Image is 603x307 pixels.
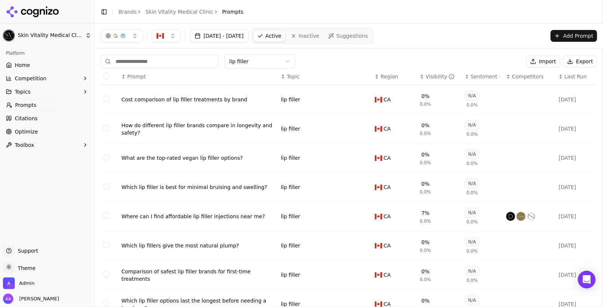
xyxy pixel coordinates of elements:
span: CA [384,183,391,191]
span: 0.0% [420,277,431,283]
span: Topics [15,88,31,95]
span: CA [384,154,391,162]
div: N/A [465,266,479,276]
a: lip filler [281,125,300,132]
div: 0% [421,151,429,158]
div: [DATE] [559,183,594,191]
span: 0.0% [466,102,478,108]
button: Select row 5 [103,213,109,219]
div: Sentiment [471,73,500,80]
img: CA flag [375,272,382,278]
th: Topic [278,68,372,85]
div: N/A [465,208,479,217]
a: How do different lip filler brands compare in longevity and safety? [121,122,275,136]
a: lip filler [281,213,300,220]
span: 0.0% [466,248,478,254]
span: Skin Vitality Medical Clinic [18,32,82,39]
img: Admin [3,277,15,289]
div: Open Intercom Messenger [578,271,596,289]
div: [DATE] [559,96,594,103]
span: Optimize [15,128,38,135]
div: Which lip fillers give the most natural plump? [121,242,275,249]
button: Select all rows [103,73,109,79]
a: lip filler [281,242,300,249]
button: Toolbox [3,139,91,151]
img: CA flag [375,301,382,307]
div: [DATE] [559,125,594,132]
span: 0.0% [420,160,431,166]
span: Admin [19,280,34,287]
div: N/A [465,91,479,101]
a: lip filler [281,154,300,162]
div: 0% [421,268,429,275]
div: ↕Competitors [506,73,553,80]
div: [DATE] [559,154,594,162]
a: Brands [119,9,137,15]
img: CA flag [375,214,382,219]
span: Last Run [565,73,587,80]
button: Select row 7 [103,271,109,277]
span: 0.0% [420,101,431,107]
button: Select row 1 [103,96,109,102]
div: N/A [465,120,479,130]
button: Open user button [3,294,59,304]
span: Topic [287,73,300,80]
button: Select row 3 [103,154,109,160]
div: [DATE] [559,242,594,249]
span: Citations [15,115,38,122]
th: Competitors [503,68,556,85]
img: north medical spa [527,212,536,221]
th: sentiment [462,68,503,85]
div: N/A [465,296,479,305]
a: Prompts [3,99,91,111]
div: ↕Visibility [420,73,459,80]
div: Where can I find affordable lip filler injections near me? [121,213,275,220]
span: Prompts [222,8,244,16]
nav: breadcrumb [119,8,243,16]
a: Citations [3,112,91,124]
span: Competition [15,75,47,82]
span: Home [15,61,30,69]
span: Toolbox [15,141,34,149]
button: Import [526,55,560,67]
img: CA flag [375,97,382,102]
button: Open organization switcher [3,277,34,289]
th: Region [372,68,417,85]
span: CA [384,271,391,279]
a: lip filler [281,96,300,103]
span: 0.0% [420,218,431,224]
span: Prompts [15,101,37,109]
span: 0.0% [420,189,431,195]
button: Select row 6 [103,242,109,248]
div: ↕Sentiment [465,73,500,80]
div: 0% [421,92,429,100]
button: Select row 4 [103,183,109,189]
div: 0% [421,122,429,129]
img: CA flag [375,243,382,249]
div: Visibility [426,73,455,80]
div: Comparison of safest lip filler brands for first-time treatments [121,268,275,283]
span: 0.0% [466,190,478,196]
div: [DATE] [559,271,594,279]
span: Theme [15,265,35,271]
div: ↕Region [375,73,414,80]
img: CA [157,32,164,40]
div: Platform [3,47,91,59]
span: 0.0% [420,131,431,136]
a: Cost comparison of lip filler treatments by brand [121,96,275,103]
img: Alp Aysan [3,294,13,304]
a: Which lip filler is best for minimal bruising and swelling? [121,183,275,191]
a: Suggestions [325,30,372,42]
a: lip filler [281,271,300,279]
div: 7% [421,209,429,217]
img: CA flag [375,126,382,132]
div: N/A [465,179,479,188]
div: What are the top-rated vegan lip filler options? [121,154,275,162]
